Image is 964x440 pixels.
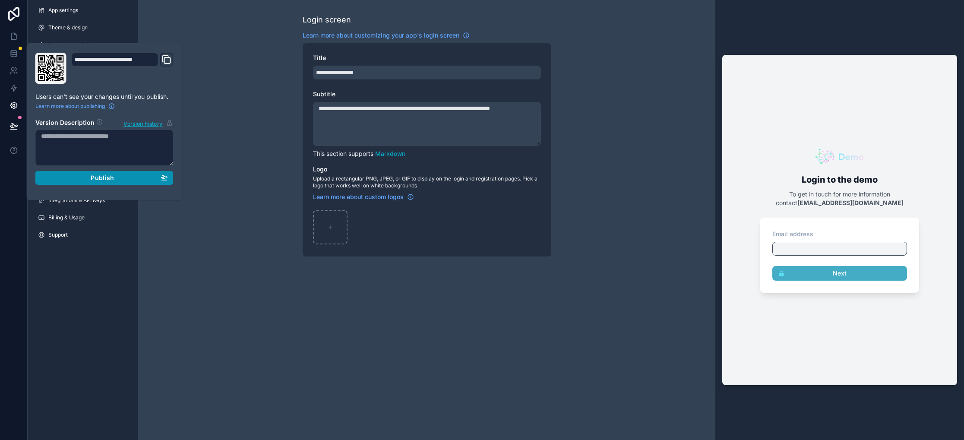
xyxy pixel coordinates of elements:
[303,14,351,26] div: Login screen
[31,21,135,35] a: Theme & design
[313,165,327,173] span: Logo
[303,31,470,40] a: Learn more about customizing your app's login screen
[375,150,405,157] a: Markdown
[772,230,813,238] label: Email address
[123,118,173,128] button: Version history
[313,54,326,61] span: Title
[31,38,135,52] a: Progressive Web App
[91,174,114,182] span: Publish
[48,197,105,204] span: Integrations & API Keys
[31,3,135,17] a: App settings
[35,171,174,185] button: Publish
[35,103,115,110] a: Learn more about publishing
[35,103,105,110] span: Learn more about publishing
[797,199,904,206] strong: [EMAIL_ADDRESS][DOMAIN_NAME]
[48,41,101,48] span: Progressive Web App
[48,231,68,238] span: Support
[313,150,373,157] span: This section supports
[35,118,95,128] h2: Version Description
[48,214,85,221] span: Billing & Usage
[48,24,88,31] span: Theme & design
[757,172,923,187] h2: Login to the demo
[313,193,404,201] span: Learn more about custom logos
[303,31,459,40] span: Learn more about customizing your app's login screen
[72,53,174,84] div: Domain and Custom Link
[123,119,162,127] span: Version history
[772,266,907,281] button: Next
[48,7,78,14] span: App settings
[31,228,135,242] a: Support
[31,211,135,225] a: Billing & Usage
[815,148,865,165] img: logo
[35,92,174,101] p: Users can't see your changes until you publish.
[313,175,541,189] span: Upload a rectangular PNG, JPEG, or GIF to display on the login and registration pages. Pick a log...
[776,190,904,206] span: To get in touch for more information contact
[31,193,135,207] a: Integrations & API Keys
[313,90,335,98] span: Subtitle
[313,193,414,201] a: Learn more about custom logos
